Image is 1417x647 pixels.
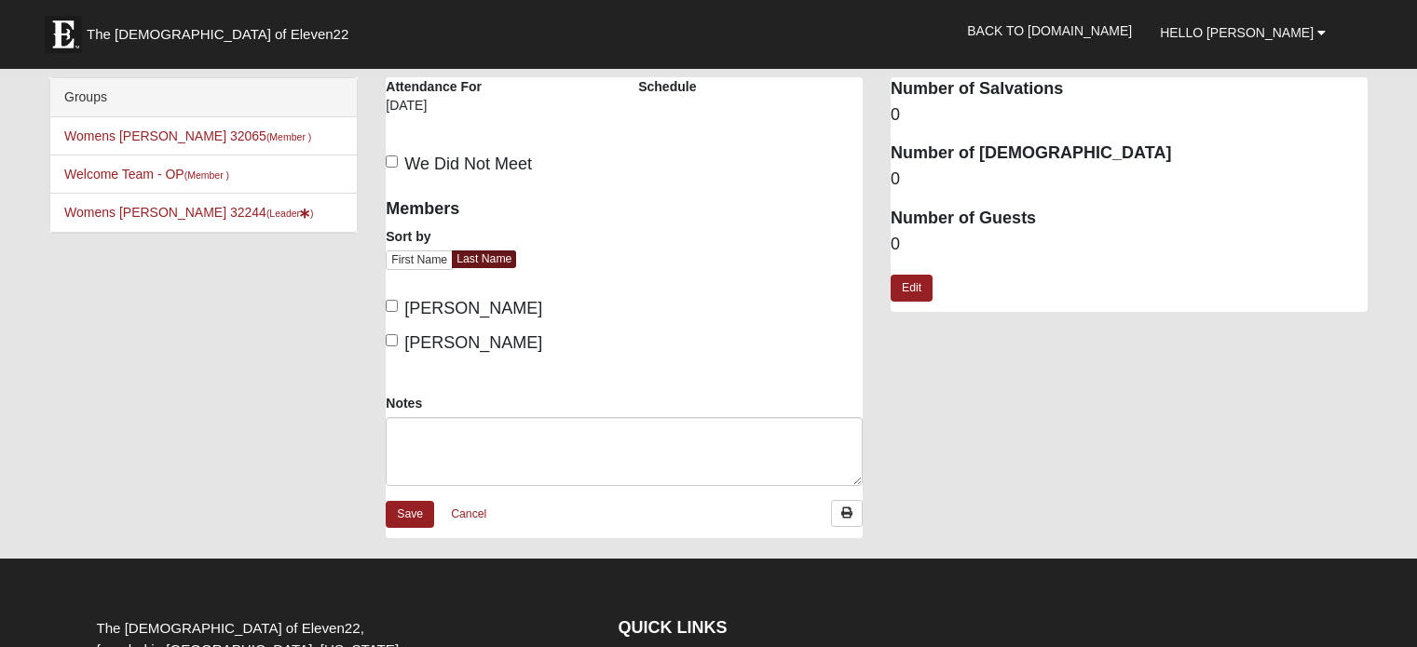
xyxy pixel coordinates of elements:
span: We Did Not Meet [404,155,532,173]
span: [PERSON_NAME] [404,299,542,317]
a: Last Name [452,250,516,268]
a: Edit [891,275,933,302]
span: [PERSON_NAME] [404,333,542,352]
small: (Member ) [266,131,311,142]
span: The [DEMOGRAPHIC_DATA] of Eleven22 [87,25,348,44]
dt: Number of Guests [891,207,1368,231]
a: First Name [386,250,453,270]
label: Attendance For [386,77,482,96]
a: The [DEMOGRAPHIC_DATA] of Eleven22 [35,7,408,53]
label: Notes [386,394,422,412]
a: Womens [PERSON_NAME] 32065(Member ) [64,128,311,143]
a: Womens [PERSON_NAME] 32244(Leader) [64,205,314,220]
dd: 0 [891,233,1368,257]
a: Save [386,501,434,528]
img: Eleven22 logo [45,16,82,53]
input: [PERSON_NAME] [386,334,398,346]
div: [DATE] [386,96,484,128]
input: [PERSON_NAME] [386,300,398,312]
small: (Member ) [184,169,229,181]
dt: Number of Salvations [891,77,1368,101]
dd: 0 [891,168,1368,192]
dt: Number of [DEMOGRAPHIC_DATA] [891,142,1368,166]
label: Schedule [638,77,696,96]
input: We Did Not Meet [386,155,398,168]
h4: Members [386,199,610,220]
a: Back to [DOMAIN_NAME] [953,7,1146,54]
dd: 0 [891,103,1368,128]
small: (Leader ) [266,208,314,219]
div: Groups [50,78,357,117]
a: Cancel [439,500,498,529]
a: Hello [PERSON_NAME] [1146,9,1340,56]
label: Sort by [386,227,430,246]
a: Print Attendance Roster [831,500,863,527]
a: Welcome Team - OP(Member ) [64,167,229,182]
span: Hello [PERSON_NAME] [1160,25,1314,40]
